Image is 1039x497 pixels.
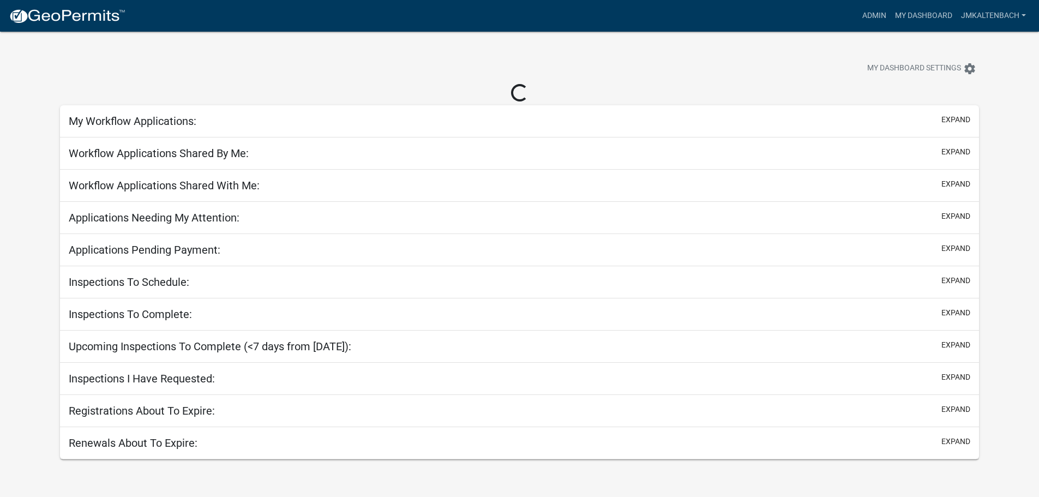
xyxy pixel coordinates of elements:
[69,179,260,192] h5: Workflow Applications Shared With Me:
[941,339,970,351] button: expand
[69,211,239,224] h5: Applications Needing My Attention:
[69,436,197,450] h5: Renewals About To Expire:
[858,58,985,79] button: My Dashboard Settingssettings
[941,146,970,158] button: expand
[941,114,970,125] button: expand
[941,178,970,190] button: expand
[858,5,891,26] a: Admin
[941,275,970,286] button: expand
[867,62,961,75] span: My Dashboard Settings
[891,5,957,26] a: My Dashboard
[69,404,215,417] h5: Registrations About To Expire:
[941,404,970,415] button: expand
[69,115,196,128] h5: My Workflow Applications:
[69,276,189,289] h5: Inspections To Schedule:
[941,211,970,222] button: expand
[957,5,1030,26] a: jmkaltenbach
[941,372,970,383] button: expand
[941,307,970,319] button: expand
[69,340,351,353] h5: Upcoming Inspections To Complete (<7 days from [DATE]):
[963,62,976,75] i: settings
[69,372,215,385] h5: Inspections I Have Requested:
[69,147,249,160] h5: Workflow Applications Shared By Me:
[69,308,192,321] h5: Inspections To Complete:
[69,243,220,256] h5: Applications Pending Payment:
[941,243,970,254] button: expand
[941,436,970,447] button: expand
